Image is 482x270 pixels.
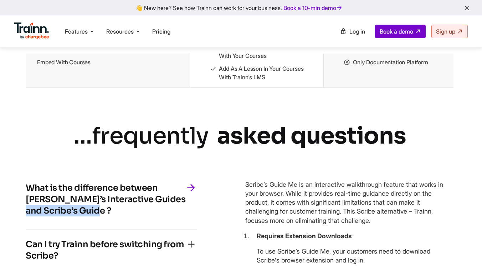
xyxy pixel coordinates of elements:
[436,28,455,35] span: Sign up
[431,25,468,38] a: Sign up
[65,27,88,35] span: Features
[152,28,170,35] a: Pricing
[446,236,482,270] iframe: Chat Widget
[245,180,453,225] p: Scribe’s Guide Me is an interactive walkthrough feature that works in your browser. While it prov...
[73,120,406,152] div: …
[106,27,134,35] span: Resources
[210,64,312,81] li: Add as a lesson in your courses with Trainn's LMS
[375,25,426,38] a: Book a demo
[92,121,209,150] i: frequently
[4,4,478,11] div: 👋 New here? See how Trainn can work for your business.
[26,37,190,87] td: Embed with Courses
[257,247,453,265] p: To use Scribe’s Guide Me, your customers need to download Scribe's browser extension and log in.
[380,28,413,35] span: Book a demo
[217,121,406,150] b: asked questions
[336,25,369,38] a: Log in
[14,22,49,40] img: Trainn Logo
[26,182,185,216] h4: What is the difference between [PERSON_NAME]’s Interactive Guides and Scribe’s Guide ?
[257,232,352,240] b: Requires Extension Downloads
[344,58,442,67] li: Only documentation platform
[349,28,365,35] span: Log in
[282,3,344,13] a: Book a 10-min demo
[26,239,185,261] h4: Can I try Trainn before switching from Scribe?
